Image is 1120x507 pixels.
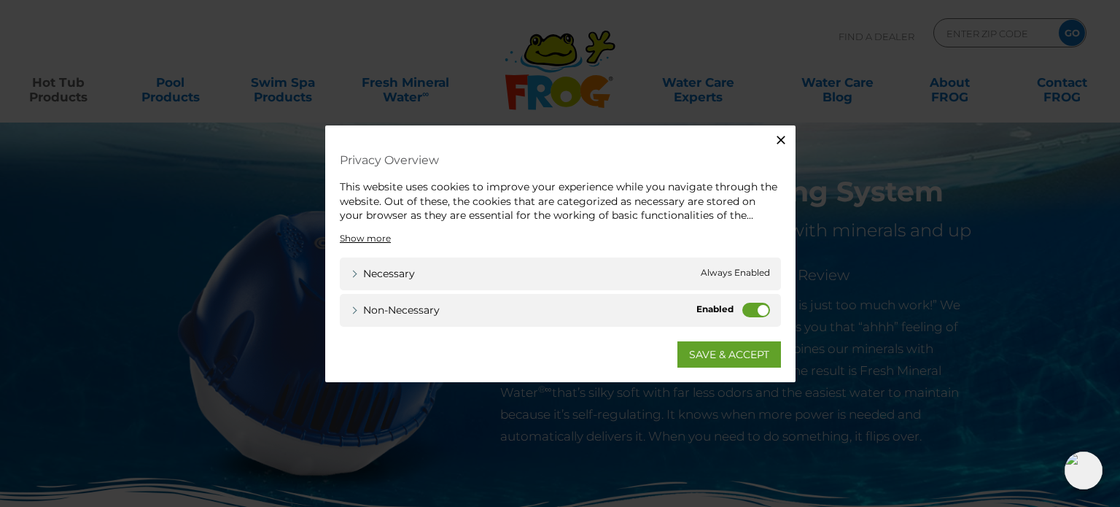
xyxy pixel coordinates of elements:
[677,341,781,367] a: SAVE & ACCEPT
[340,147,781,173] h4: Privacy Overview
[701,266,770,281] span: Always Enabled
[340,231,391,244] a: Show more
[340,180,781,223] div: This website uses cookies to improve your experience while you navigate through the website. Out ...
[351,266,415,281] a: Necessary
[351,302,440,317] a: Non-necessary
[1065,452,1102,489] img: openIcon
